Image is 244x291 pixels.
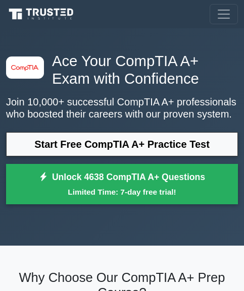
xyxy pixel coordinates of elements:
[210,4,238,24] button: Toggle navigation
[6,52,238,88] h1: Ace Your CompTIA A+ Exam with Confidence
[6,132,238,156] a: Start Free CompTIA A+ Practice Test
[6,164,238,204] a: Unlock 4638 CompTIA A+ QuestionsLimited Time: 7-day free trial!
[6,96,238,120] p: Join 10,000+ successful CompTIA A+ professionals who boosted their careers with our proven system.
[19,186,225,198] small: Limited Time: 7-day free trial!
